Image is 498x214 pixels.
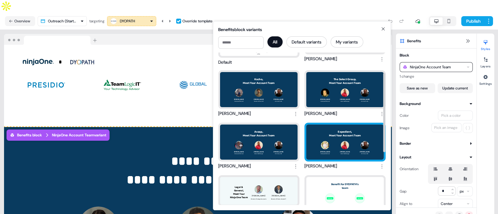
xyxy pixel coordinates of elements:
[107,16,156,26] button: DYOPATH
[400,101,420,107] div: Background
[400,111,409,121] div: Color
[400,101,473,107] button: Background
[400,123,410,133] div: Image
[52,132,106,138] div: NinjaOne Account Team variant
[200,57,373,68] div: Book a demo
[441,201,453,207] div: Center
[218,59,232,65] div: Default
[477,55,494,68] button: Layers
[400,164,419,174] div: Orientation
[400,52,473,58] button: Block
[400,73,473,80] div: 1 change
[331,36,363,48] button: My variants
[48,18,78,24] div: Outreach (Starter)
[461,16,484,26] button: Publish
[218,26,386,33] div: Benefits block variants
[477,37,494,51] button: Styles
[431,123,462,132] button: Pick an image
[433,125,459,131] div: Pick an image
[218,123,299,170] button: Avaap,Meet Your Account Team[PERSON_NAME]Enterprise MSP Lead[PERSON_NAME]Senior SDR Manager[PERSO...
[410,64,451,70] div: NinjaOne Account Team
[400,154,473,160] button: Layout
[400,186,406,196] div: Gap
[400,83,435,93] button: Save as new
[120,18,135,24] div: DYOPATH
[218,163,251,170] div: [PERSON_NAME]
[400,140,411,147] div: Border
[10,132,42,138] div: Benefits block
[460,188,464,194] div: px
[218,70,299,118] button: Kocho,Meet Your Account Team[PERSON_NAME]Enterprise MSP Lead[PERSON_NAME]Director of Sales, MSP[P...
[304,70,386,118] button: The Select Group,Meet Your Account Team[PERSON_NAME]Enterprise MSP Lead[PERSON_NAME]Senior SDR Ma...
[28,72,65,97] img: Image
[104,72,141,97] img: Image
[400,199,412,209] div: Align to
[440,112,462,119] div: Pick a color
[23,67,373,102] div: ImageImageImageImageImage
[438,83,473,93] button: Update current
[400,140,473,147] button: Border
[438,111,473,121] button: Pick a color
[179,72,217,97] img: Image
[89,18,105,24] div: targeting
[477,72,494,86] button: Settings
[400,52,409,58] div: Block
[304,163,337,170] div: [PERSON_NAME]
[400,154,411,160] div: Layout
[286,36,327,48] button: Default variants
[182,18,213,24] div: Override template
[4,34,100,45] img: Browser topbar
[400,62,473,72] button: NinjaOne Account Team
[304,56,337,63] div: [PERSON_NAME]
[5,16,35,26] button: Overview
[267,36,283,48] button: All
[218,110,251,118] div: [PERSON_NAME]
[304,110,337,118] div: [PERSON_NAME]
[407,38,421,44] span: Benefits
[304,123,386,170] button: Expedient,Meet Your Account Team[PERSON_NAME]Enterprise MSP Lead[PERSON_NAME]Senior SDR Manager[P...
